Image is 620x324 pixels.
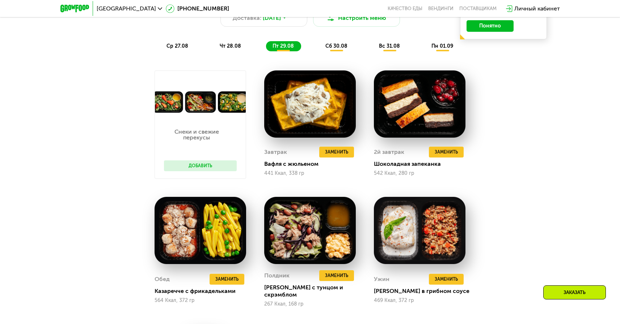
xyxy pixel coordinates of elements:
[379,43,400,49] span: вс 31.08
[467,20,514,32] button: Понятно
[435,148,458,156] span: Заменить
[514,4,560,13] div: Личный кабинет
[374,288,471,295] div: [PERSON_NAME] в грибном соусе
[166,4,229,13] a: [PHONE_NUMBER]
[319,147,354,157] button: Заменить
[233,14,261,22] span: Доставка:
[210,274,244,285] button: Заменить
[155,298,246,303] div: 564 Ккал, 372 гр
[215,276,239,283] span: Заменить
[273,43,294,49] span: пт 29.08
[374,170,465,176] div: 542 Ккал, 280 гр
[164,160,237,171] button: Добавить
[264,270,290,281] div: Полдник
[374,147,404,157] div: 2й завтрак
[325,272,348,279] span: Заменить
[319,270,354,281] button: Заменить
[429,274,464,285] button: Заменить
[313,9,400,27] button: Настроить меню
[431,43,453,49] span: пн 01.09
[543,285,606,299] div: Заказать
[164,129,229,141] p: Снеки и свежие перекусы
[429,147,464,157] button: Заменить
[428,6,454,12] a: Вендинги
[264,160,362,168] div: Вафля с жюльеном
[374,160,471,168] div: Шоколадная запеканка
[166,43,188,49] span: ср 27.08
[325,148,348,156] span: Заменить
[263,14,281,22] span: [DATE]
[264,284,362,298] div: [PERSON_NAME] с тунцом и скрэмблом
[388,6,422,12] a: Качество еды
[264,301,356,307] div: 267 Ккал, 168 гр
[220,43,241,49] span: чт 28.08
[155,288,252,295] div: Казаречче с фрикадельками
[435,276,458,283] span: Заменить
[325,43,347,49] span: сб 30.08
[155,274,170,285] div: Обед
[459,6,497,12] div: поставщикам
[374,274,389,285] div: Ужин
[264,147,287,157] div: Завтрак
[264,170,356,176] div: 441 Ккал, 338 гр
[97,6,156,12] span: [GEOGRAPHIC_DATA]
[374,298,465,303] div: 469 Ккал, 372 гр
